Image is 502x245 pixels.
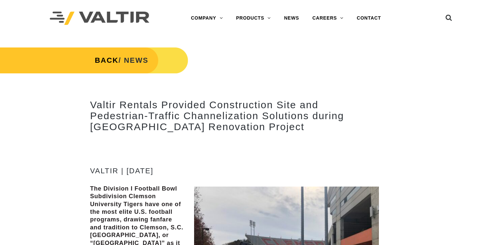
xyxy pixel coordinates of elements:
a: CONTACT [350,12,388,25]
a: CAREERS [306,12,350,25]
a: COMPANY [184,12,229,25]
h2: Valtir Rentals Provided Construction Site and Pedestrian-Traffic Channelization Solutions during ... [90,99,379,132]
a: BACK [95,56,119,64]
strong: / NEWS [95,56,149,64]
img: Valtir [50,12,149,25]
a: PRODUCTS [229,12,277,25]
a: NEWS [277,12,306,25]
h4: Valtir | [DATE] [90,167,379,175]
